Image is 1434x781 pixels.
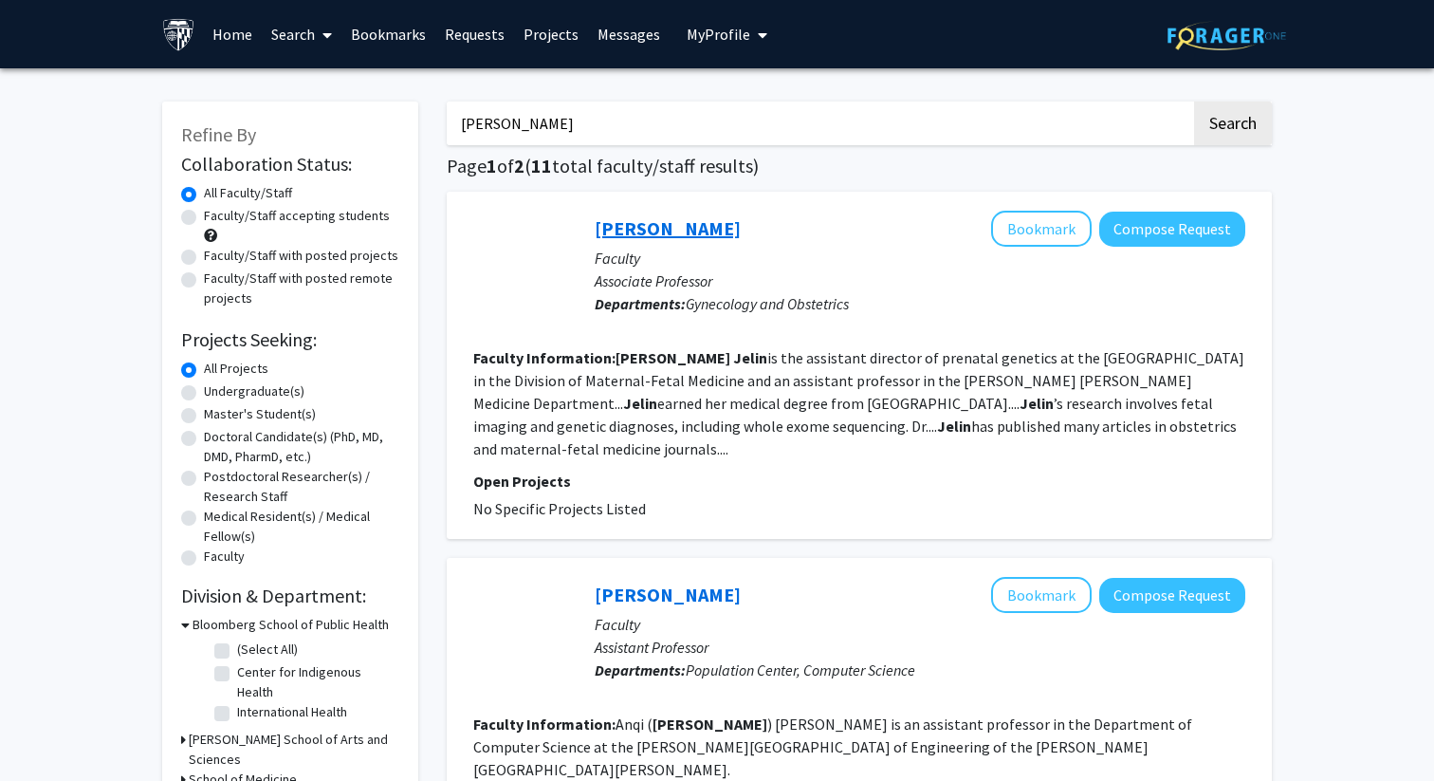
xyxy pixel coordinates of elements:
[991,211,1092,247] button: Add Angie Jelin to Bookmarks
[237,640,298,660] label: (Select All)
[447,155,1272,177] h1: Page of ( total faculty/staff results)
[181,153,399,176] h2: Collaboration Status:
[204,381,304,401] label: Undergraduate(s)
[341,1,435,67] a: Bookmarks
[237,662,395,702] label: Center for Indigenous Health
[181,328,399,351] h2: Projects Seeking:
[531,154,552,177] span: 11
[1020,394,1054,413] b: Jelin
[473,470,1245,493] p: Open Projects
[595,216,741,240] a: [PERSON_NAME]
[937,417,971,436] b: Jelin
[686,660,915,679] span: Population Center, Computer Science
[473,715,616,734] b: Faculty Information:
[204,183,292,203] label: All Faculty/Staff
[1099,578,1245,613] button: Compose Request to Angie Liu
[1099,212,1245,247] button: Compose Request to Angie Jelin
[262,1,341,67] a: Search
[595,247,1245,270] p: Faculty
[473,715,1192,779] fg-read-more: Anqi ( ) [PERSON_NAME] is an assistant professor in the Department of Computer Science at the [PE...
[595,270,1245,292] p: Associate Professor
[487,154,497,177] span: 1
[623,394,657,413] b: Jelin
[204,269,399,308] label: Faculty/Staff with posted remote projects
[204,246,398,266] label: Faculty/Staff with posted projects
[1194,102,1272,145] button: Search
[204,404,316,424] label: Master's Student(s)
[514,154,524,177] span: 2
[733,348,767,367] b: Jelin
[181,585,399,607] h2: Division & Department:
[1167,21,1286,50] img: ForagerOne Logo
[204,467,399,507] label: Postdoctoral Researcher(s) / Research Staff
[204,547,245,567] label: Faculty
[653,715,767,734] b: [PERSON_NAME]
[204,427,399,467] label: Doctoral Candidate(s) (PhD, MD, DMD, PharmD, etc.)
[595,583,741,606] a: [PERSON_NAME]
[595,294,686,313] b: Departments:
[588,1,670,67] a: Messages
[435,1,514,67] a: Requests
[14,696,81,767] iframe: Chat
[204,359,268,379] label: All Projects
[686,294,849,313] span: Gynecology and Obstetrics
[203,1,262,67] a: Home
[237,702,347,722] label: International Health
[473,499,646,518] span: No Specific Projects Listed
[193,615,389,635] h3: Bloomberg School of Public Health
[189,730,399,770] h3: [PERSON_NAME] School of Arts and Sciences
[447,102,1191,145] input: Search Keywords
[473,348,616,367] b: Faculty Information:
[616,348,730,367] b: [PERSON_NAME]
[687,25,750,44] span: My Profile
[514,1,588,67] a: Projects
[204,507,399,547] label: Medical Resident(s) / Medical Fellow(s)
[162,18,195,51] img: Johns Hopkins University Logo
[595,613,1245,636] p: Faculty
[473,348,1244,458] fg-read-more: is the assistant director of prenatal genetics at the [GEOGRAPHIC_DATA] in the Division of Matern...
[595,636,1245,659] p: Assistant Professor
[204,206,390,226] label: Faculty/Staff accepting students
[595,660,686,679] b: Departments:
[181,122,256,146] span: Refine By
[991,577,1092,613] button: Add Angie Liu to Bookmarks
